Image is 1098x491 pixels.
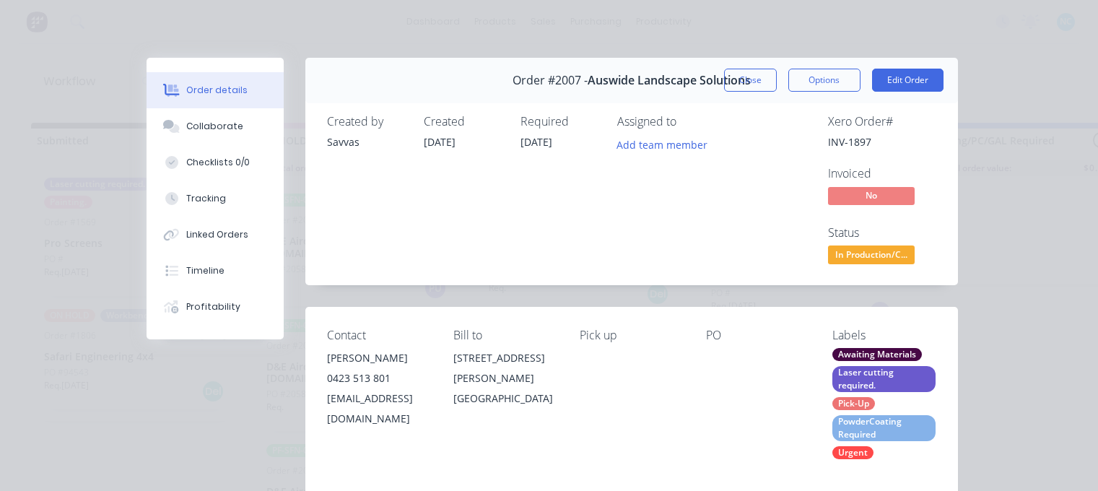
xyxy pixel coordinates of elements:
span: [DATE] [424,135,456,149]
div: PO [706,329,809,342]
div: Bill to [453,329,557,342]
div: Pick up [580,329,683,342]
button: Timeline [147,253,284,289]
button: Linked Orders [147,217,284,253]
button: In Production/C... [828,245,915,267]
button: Edit Order [872,69,944,92]
div: [GEOGRAPHIC_DATA] [453,388,557,409]
span: [DATE] [520,135,552,149]
div: Profitability [186,300,240,313]
div: Assigned to [617,115,762,129]
div: Tracking [186,192,226,205]
div: INV-1897 [828,134,936,149]
div: Collaborate [186,120,243,133]
span: Auswide Landscape Solutions [588,74,751,87]
button: Add team member [617,134,715,154]
button: Collaborate [147,108,284,144]
button: Order details [147,72,284,108]
div: Contact [327,329,430,342]
div: [STREET_ADDRESS][PERSON_NAME][GEOGRAPHIC_DATA] [453,348,557,409]
div: Invoiced [828,167,936,181]
div: Urgent [832,446,873,459]
button: Checklists 0/0 [147,144,284,181]
button: Close [724,69,777,92]
div: Status [828,226,936,240]
div: [STREET_ADDRESS][PERSON_NAME] [453,348,557,388]
div: Created [424,115,503,129]
div: Created by [327,115,406,129]
button: Add team member [609,134,715,154]
span: Order #2007 - [513,74,588,87]
div: Checklists 0/0 [186,156,250,169]
div: Labels [832,329,936,342]
div: Savvas [327,134,406,149]
div: PowderCoating Required [832,415,936,441]
div: 0423 513 801 [327,368,430,388]
span: In Production/C... [828,245,915,264]
span: No [828,187,915,205]
button: Tracking [147,181,284,217]
div: Order details [186,84,248,97]
div: Pick-Up [832,397,875,410]
button: Options [788,69,860,92]
div: Xero Order # [828,115,936,129]
div: Awaiting Materials [832,348,922,361]
button: Profitability [147,289,284,325]
div: [EMAIL_ADDRESS][DOMAIN_NAME] [327,388,430,429]
div: [PERSON_NAME] [327,348,430,368]
div: Laser cutting required. [832,366,936,392]
div: Linked Orders [186,228,248,241]
div: Timeline [186,264,225,277]
div: [PERSON_NAME]0423 513 801[EMAIL_ADDRESS][DOMAIN_NAME] [327,348,430,429]
div: Required [520,115,600,129]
